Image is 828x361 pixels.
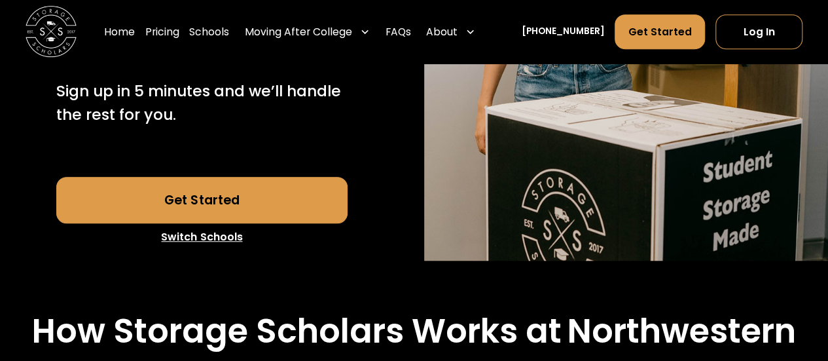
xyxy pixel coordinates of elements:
[715,14,802,49] a: Log In
[245,24,352,39] div: Moving After College
[567,312,796,352] h2: Northwestern
[56,28,224,67] h1: students.
[56,223,347,251] a: Switch Schools
[240,14,375,50] div: Moving After College
[32,312,562,352] h2: How Storage Scholars Works at
[56,79,347,125] p: Sign up in 5 minutes and we’ll handle the rest for you.
[522,26,605,39] a: [PHONE_NUMBER]
[386,14,411,50] a: FAQs
[145,14,179,50] a: Pricing
[615,14,705,49] a: Get Started
[189,14,229,50] a: Schools
[426,24,458,39] div: About
[26,7,77,58] img: Storage Scholars main logo
[421,14,480,50] div: About
[104,14,135,50] a: Home
[56,177,347,223] a: Get Started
